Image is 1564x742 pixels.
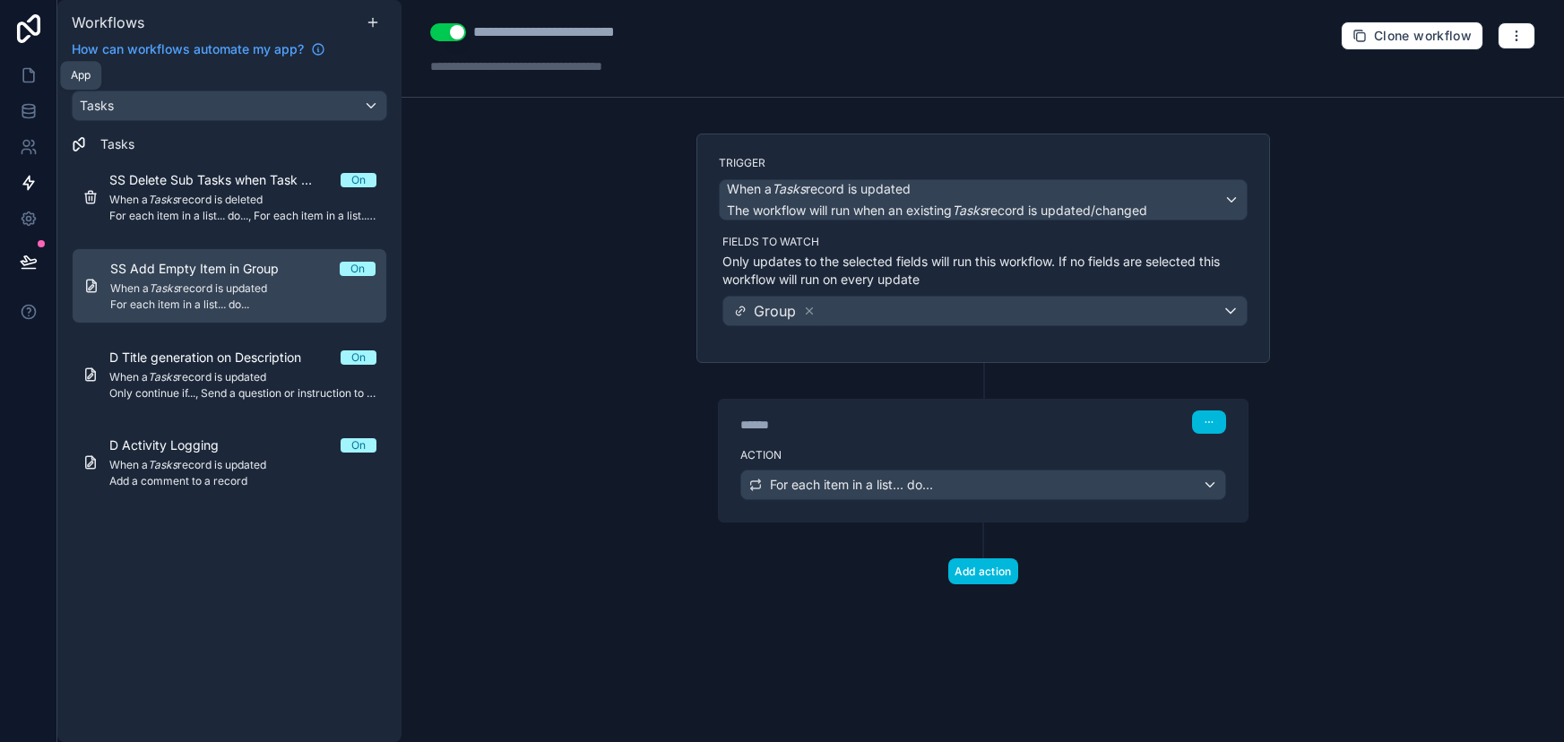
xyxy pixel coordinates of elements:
[772,181,806,196] em: Tasks
[72,13,144,31] span: Workflows
[71,68,91,82] div: App
[65,40,333,58] a: How can workflows automate my app?
[722,296,1248,326] button: Group
[722,253,1248,289] p: Only updates to the selected fields will run this workflow. If no fields are selected this workfl...
[740,470,1226,500] button: For each item in a list... do...
[952,203,986,218] em: Tasks
[727,180,911,198] span: When a record is updated
[948,558,1018,584] button: Add action
[1374,28,1472,44] span: Clone workflow
[754,300,796,322] span: Group
[740,448,1226,462] label: Action
[719,179,1248,220] button: When aTasksrecord is updatedThe workflow will run when an existingTasksrecord is updated/changed
[719,156,1248,170] label: Trigger
[727,203,1147,218] span: The workflow will run when an existing record is updated/changed
[722,235,1248,249] label: Fields to watch
[770,476,933,494] span: For each item in a list... do...
[1341,22,1483,50] button: Clone workflow
[72,40,304,58] span: How can workflows automate my app?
